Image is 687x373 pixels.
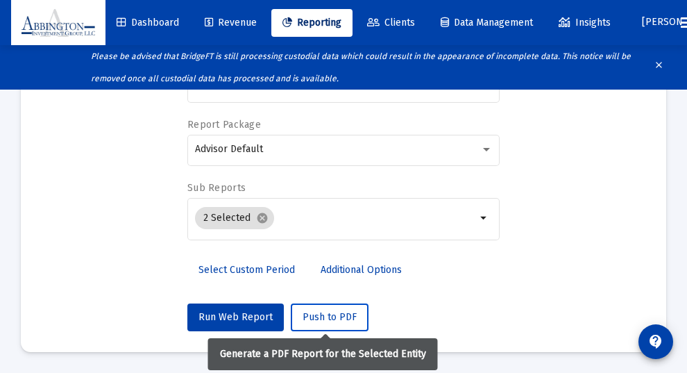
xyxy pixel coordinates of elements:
[198,311,273,323] span: Run Web Report
[91,51,631,83] i: Please be advised that BridgeFT is still processing custodial data which could result in the appe...
[187,182,246,194] label: Sub Reports
[198,264,295,276] span: Select Custom Period
[187,304,284,331] button: Run Web Report
[441,17,533,28] span: Data Management
[356,9,426,37] a: Clients
[303,311,357,323] span: Push to PDF
[321,264,402,276] span: Additional Options
[205,17,257,28] span: Revenue
[559,17,611,28] span: Insights
[194,9,268,37] a: Revenue
[22,9,95,37] img: Dashboard
[256,212,269,224] mat-icon: cancel
[195,204,476,232] mat-chip-list: Selection
[195,143,263,155] span: Advisor Default
[647,333,664,350] mat-icon: contact_support
[625,8,670,36] button: [PERSON_NAME]
[282,17,341,28] span: Reporting
[105,9,190,37] a: Dashboard
[291,304,368,331] button: Push to PDF
[271,9,353,37] a: Reporting
[367,17,415,28] span: Clients
[187,119,261,131] label: Report Package
[476,210,493,226] mat-icon: arrow_drop_down
[430,9,544,37] a: Data Management
[195,207,274,229] mat-chip: 2 Selected
[548,9,622,37] a: Insights
[117,17,179,28] span: Dashboard
[654,57,664,78] mat-icon: clear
